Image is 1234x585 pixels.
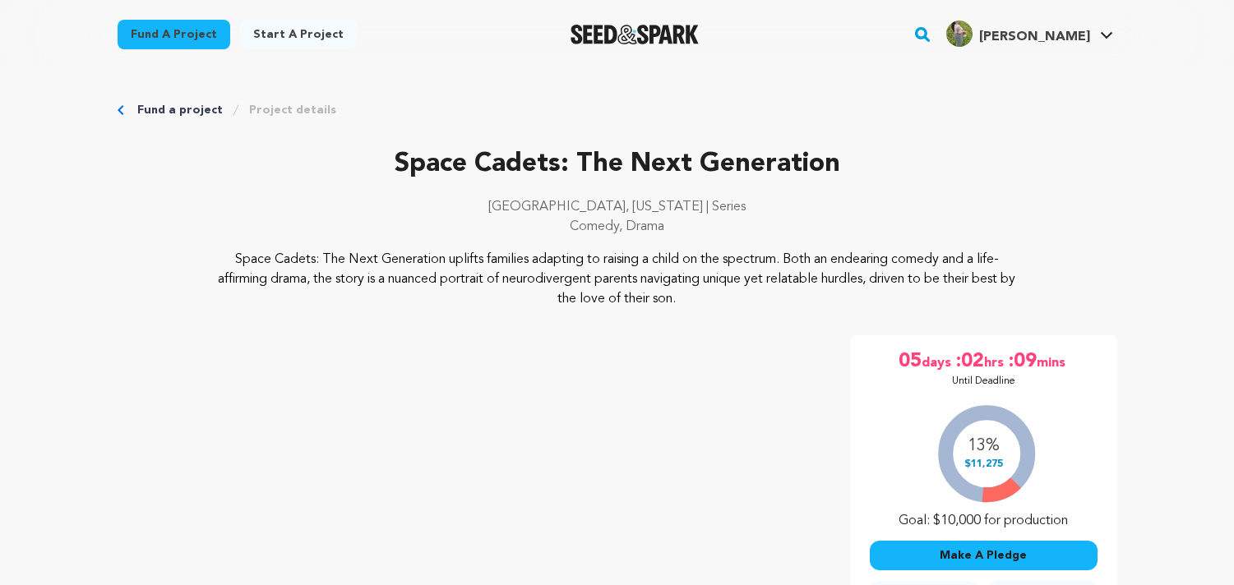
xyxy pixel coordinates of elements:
span: :02 [954,348,984,375]
span: EDWIN C.'s Profile [943,17,1116,52]
span: :09 [1007,348,1037,375]
p: Until Deadline [952,375,1015,388]
img: aecf4dfeeb017452.jpg [946,21,973,47]
p: Comedy, Drama [118,217,1117,237]
span: mins [1037,348,1069,375]
p: Space Cadets: The Next Generation [118,145,1117,184]
p: [GEOGRAPHIC_DATA], [US_STATE] | Series [118,197,1117,217]
a: Project details [249,102,336,118]
span: hrs [984,348,1007,375]
span: [PERSON_NAME] [979,30,1090,44]
a: Start a project [240,20,357,49]
img: Seed&Spark Logo Dark Mode [571,25,700,44]
span: days [922,348,954,375]
div: Breadcrumb [118,102,1117,118]
span: 05 [899,348,922,375]
a: Fund a project [137,102,223,118]
a: EDWIN C.'s Profile [943,17,1116,47]
a: Seed&Spark Homepage [571,25,700,44]
a: Fund a project [118,20,230,49]
p: Space Cadets: The Next Generation uplifts families adapting to raising a child on the spectrum. B... [217,250,1017,309]
button: Make A Pledge [870,541,1098,570]
div: EDWIN C.'s Profile [946,21,1090,47]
